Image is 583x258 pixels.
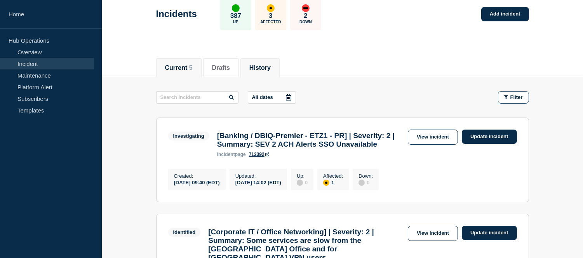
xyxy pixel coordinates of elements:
[267,4,275,12] div: affected
[302,4,310,12] div: down
[269,12,272,20] p: 3
[217,152,235,157] span: incident
[212,64,230,71] button: Drafts
[217,152,246,157] p: page
[233,20,238,24] p: Up
[481,7,529,21] a: Add incident
[462,226,517,240] a: Update incident
[462,130,517,144] a: Update incident
[359,180,365,186] div: disabled
[260,20,281,24] p: Affected
[299,20,312,24] p: Down
[408,226,458,241] a: View incident
[408,130,458,145] a: View incident
[235,173,281,179] p: Updated :
[304,12,307,20] p: 2
[510,94,523,100] span: Filter
[156,91,238,104] input: Search incidents
[249,64,271,71] button: History
[235,179,281,185] div: [DATE] 14:02 (EDT)
[217,132,404,149] h3: [Banking / DBIQ-Premier - ETZ1 - PR] | Severity: 2 | Summary: SEV 2 ACH Alerts SSO Unavailable
[232,4,240,12] div: up
[156,9,197,19] h1: Incidents
[174,179,220,185] div: [DATE] 09:40 (EDT)
[174,173,220,179] p: Created :
[249,152,269,157] a: 712392
[297,173,308,179] p: Up :
[189,64,193,71] span: 5
[297,180,303,186] div: disabled
[168,132,209,140] span: Investigating
[165,64,193,71] button: Current 5
[252,94,273,100] p: All dates
[168,228,201,237] span: Identified
[498,91,529,104] button: Filter
[359,179,373,186] div: 0
[248,91,296,104] button: All dates
[359,173,373,179] p: Down :
[230,12,241,20] p: 387
[323,173,343,179] p: Affected :
[323,180,329,186] div: affected
[323,179,343,186] div: 1
[297,179,308,186] div: 0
